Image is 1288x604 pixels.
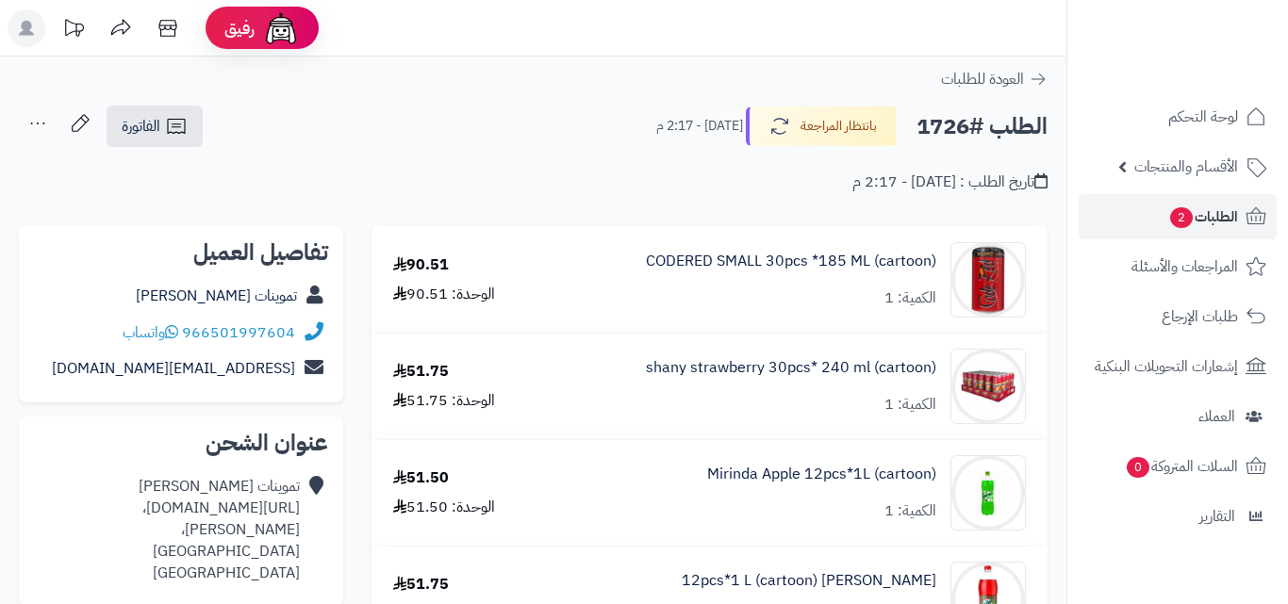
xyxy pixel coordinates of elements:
span: العودة للطلبات [941,68,1024,90]
span: السلات المتروكة [1125,453,1238,480]
h2: الطلب #1726 [916,107,1048,146]
div: الوحدة: 51.75 [393,390,495,412]
a: 966501997604 [182,321,295,344]
span: الطلبات [1168,204,1238,230]
a: واتساب [123,321,178,344]
div: تاريخ الطلب : [DATE] - 2:17 م [852,171,1048,193]
span: المراجعات والأسئلة [1131,253,1238,280]
span: الفاتورة [122,115,160,138]
a: تحديثات المنصة [50,9,97,52]
a: لوحة التحكم [1079,94,1277,139]
img: ai-face.png [262,9,300,47]
div: 51.50 [393,467,449,489]
a: Mirinda Apple 12pcs*1L (cartoon) [707,464,936,485]
a: shany strawberry 30pcs* 240 ml (cartoon) [646,357,936,379]
a: السلات المتروكة0 [1079,444,1277,489]
img: 1747575982-1af27900-8913-4156-a61e-3b4e33df-90x90.jpg [951,455,1025,531]
img: 1747542247-c40cb516-d5e3-4db4-836a-13cf9282-90x90.jpg [951,349,1025,424]
span: العملاء [1198,403,1235,430]
div: 51.75 [393,361,449,383]
div: الكمية: 1 [884,500,936,522]
small: [DATE] - 2:17 م [656,117,743,136]
img: 1747536337-61lY7EtfpmL._AC_SL1500-90x90.jpg [951,242,1025,318]
img: logo-2.png [1160,53,1270,92]
span: التقارير [1199,503,1235,530]
a: المراجعات والأسئلة [1079,244,1277,289]
span: إشعارات التحويلات البنكية [1095,353,1238,380]
a: [PERSON_NAME] 12pcs*1 L (cartoon) [682,570,936,592]
span: الأقسام والمنتجات [1134,154,1238,180]
div: 90.51 [393,254,449,276]
a: العملاء [1079,394,1277,439]
span: رفيق [224,17,255,40]
div: الكمية: 1 [884,394,936,416]
div: الكمية: 1 [884,287,936,309]
span: 2 [1170,207,1193,228]
span: طلبات الإرجاع [1162,303,1238,330]
h2: تفاصيل العميل [34,241,328,264]
div: تموينات [PERSON_NAME] [URL][DOMAIN_NAME]، [PERSON_NAME]، [GEOGRAPHIC_DATA] [GEOGRAPHIC_DATA] [34,476,300,583]
span: لوحة التحكم [1168,104,1238,130]
a: الطلبات2 [1079,194,1277,239]
div: الوحدة: 90.51 [393,284,495,305]
a: إشعارات التحويلات البنكية [1079,344,1277,389]
a: طلبات الإرجاع [1079,294,1277,339]
button: بانتظار المراجعة [746,106,897,146]
h2: عنوان الشحن [34,432,328,454]
a: الفاتورة [107,106,203,147]
a: CODERED SMALL 30pcs *185 ML (cartoon) [646,251,936,272]
a: [EMAIL_ADDRESS][DOMAIN_NAME] [52,357,295,380]
a: تموينات [PERSON_NAME] [136,285,297,307]
a: العودة للطلبات [941,68,1048,90]
div: 51.75 [393,574,449,596]
div: الوحدة: 51.50 [393,497,495,518]
a: التقارير [1079,494,1277,539]
span: 0 [1127,457,1149,478]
